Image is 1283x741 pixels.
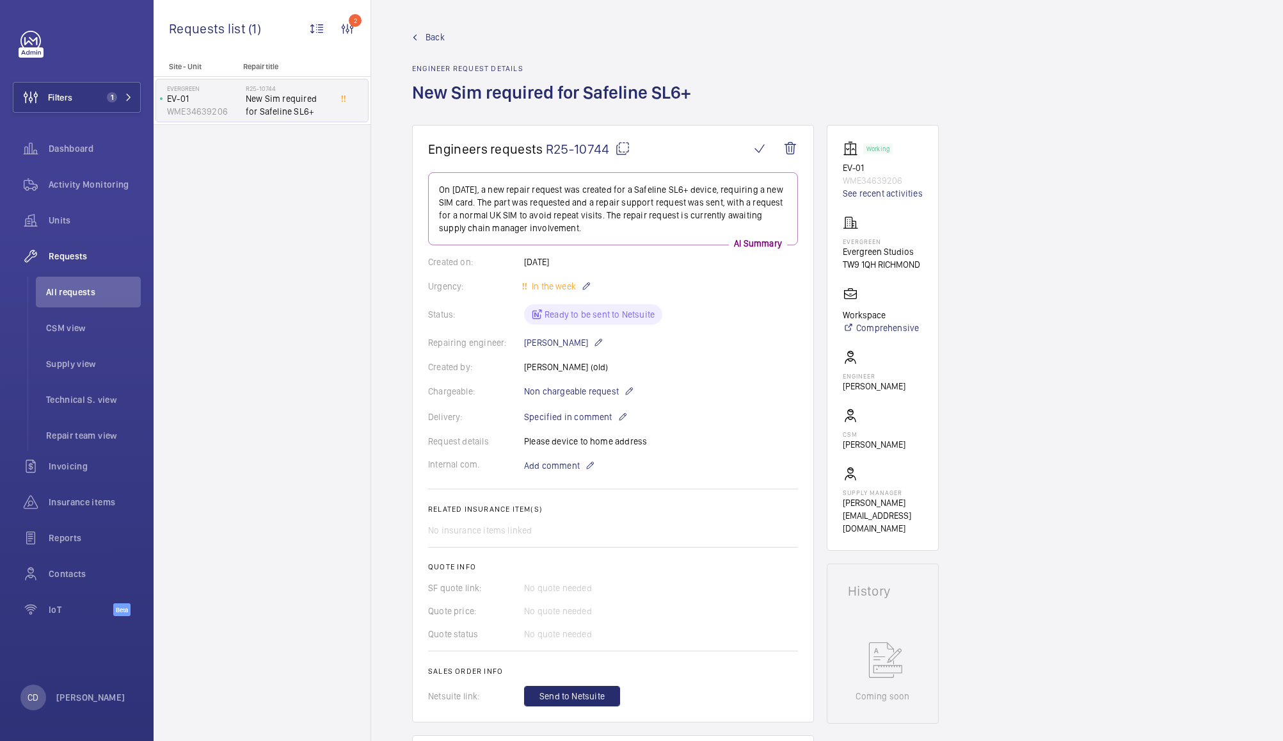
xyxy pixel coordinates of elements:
p: EV-01 [843,161,923,174]
p: CSM [843,430,905,438]
span: Supply view [46,357,141,370]
button: Filters1 [13,82,141,113]
p: CD [28,691,38,704]
p: TW9 1QH RICHMOND [843,258,920,271]
span: Engineers requests [428,141,543,157]
a: Comprehensive [843,322,919,334]
h1: New Sim required for Safeline SL6+ [412,81,699,125]
span: 1 [107,92,117,102]
p: Engineer [843,372,905,380]
p: [PERSON_NAME] [843,438,905,451]
p: [PERSON_NAME][EMAIL_ADDRESS][DOMAIN_NAME] [843,496,923,535]
span: Filters [48,91,72,104]
span: Send to Netsuite [539,690,605,703]
span: Technical S. view [46,393,141,406]
span: R25-10744 [546,141,630,157]
p: [PERSON_NAME] [524,335,603,350]
p: AI Summary [729,237,787,250]
p: Evergreen [843,238,920,245]
p: Working [866,147,889,151]
span: Back [426,31,445,44]
span: Add comment [524,459,580,472]
p: WME34639206 [843,174,923,187]
p: Specified in comment [524,409,628,425]
span: Beta [113,603,131,616]
span: Repair team view [46,429,141,442]
h1: History [848,585,918,598]
span: Requests [49,250,141,263]
a: See recent activities [843,187,923,200]
p: [PERSON_NAME] [843,380,905,393]
span: Invoicing [49,460,141,473]
span: Non chargeable request [524,385,619,398]
span: CSM view [46,322,141,334]
p: Workspace [843,309,919,322]
span: Dashboard [49,142,141,155]
span: Reports [49,532,141,544]
p: WME34639206 [167,105,241,118]
span: All requests [46,286,141,298]
span: Units [49,214,141,227]
h2: Related insurance item(s) [428,505,798,514]
p: Site - Unit [154,62,238,71]
p: EV-01 [167,92,241,105]
p: Repair title [243,62,328,71]
span: Insurance items [49,496,141,509]
button: Send to Netsuite [524,686,620,706]
h2: Engineer request details [412,64,699,73]
span: Contacts [49,567,141,580]
h2: R25-10744 [246,85,330,92]
p: Coming soon [856,690,909,703]
h2: Sales order info [428,667,798,676]
span: IoT [49,603,113,616]
p: On [DATE], a new repair request was created for a Safeline SL6+ device, requiring a new SIM card.... [439,183,787,234]
p: Evergreen Studios [843,245,920,258]
p: [PERSON_NAME] [56,691,125,704]
span: Requests list [169,20,248,37]
img: elevator.svg [843,141,863,156]
span: In the week [529,281,576,291]
span: Activity Monitoring [49,178,141,191]
h2: Quote info [428,562,798,571]
span: New Sim required for Safeline SL6+ [246,92,330,118]
p: Supply manager [843,489,923,496]
p: Evergreen [167,85,241,92]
